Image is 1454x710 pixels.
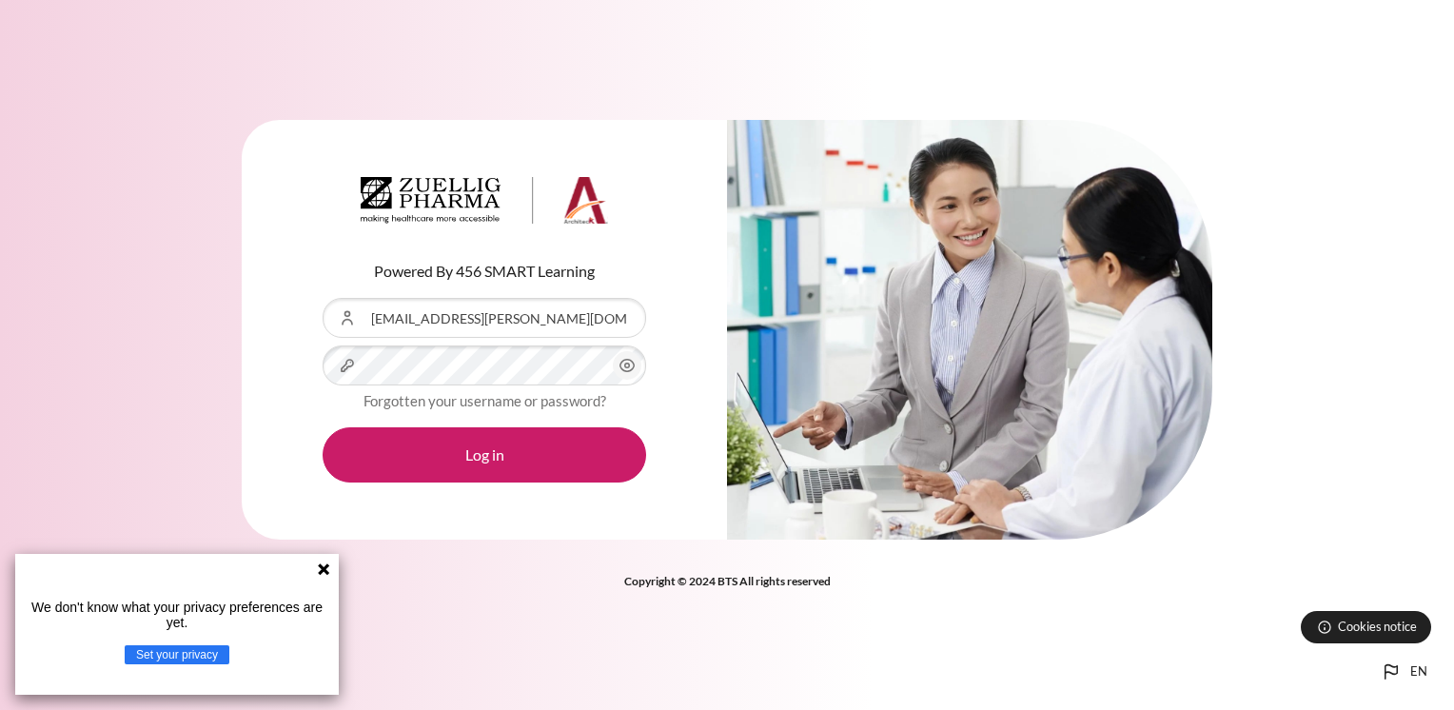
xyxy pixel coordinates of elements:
span: en [1410,662,1427,681]
p: We don't know what your privacy preferences are yet. [23,600,331,630]
button: Set your privacy [125,645,229,664]
strong: Copyright © 2024 BTS All rights reserved [624,574,831,588]
p: Powered By 456 SMART Learning [323,260,646,283]
button: Cookies notice [1301,611,1431,643]
a: Architeck [361,177,608,232]
a: Forgotten your username or password? [363,392,606,409]
input: Username or Email Address [323,298,646,338]
span: Cookies notice [1338,618,1417,636]
img: Architeck [361,177,608,225]
button: Log in [323,427,646,483]
button: Languages [1372,653,1435,691]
